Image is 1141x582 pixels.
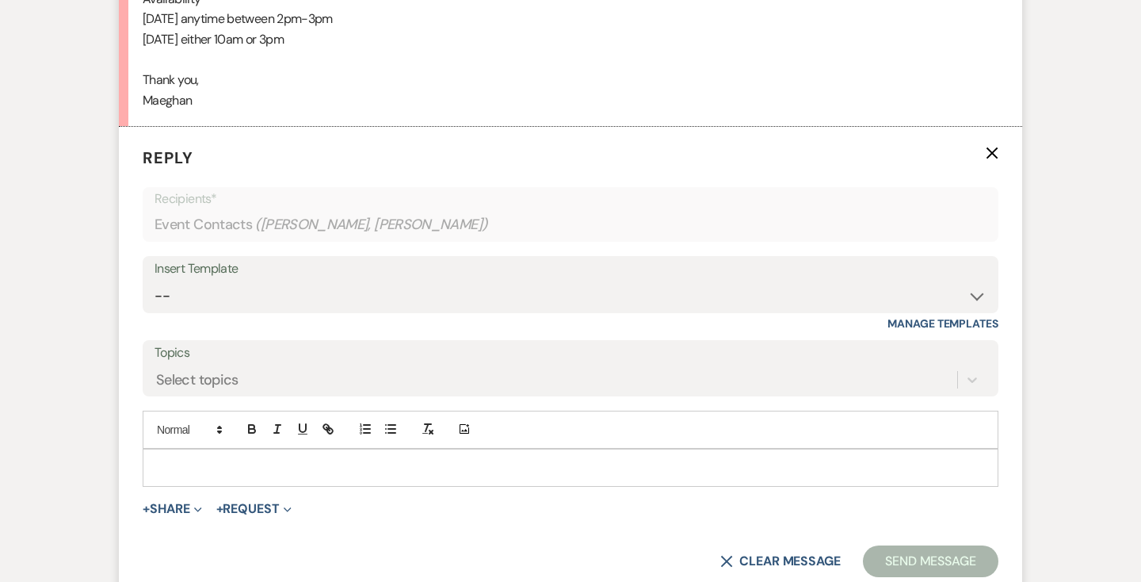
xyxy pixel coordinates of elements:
[143,503,202,515] button: Share
[155,189,986,209] p: Recipients*
[155,209,986,240] div: Event Contacts
[887,316,998,331] a: Manage Templates
[255,214,488,235] span: ( [PERSON_NAME], [PERSON_NAME] )
[155,258,986,281] div: Insert Template
[143,503,150,515] span: +
[143,147,193,168] span: Reply
[216,503,292,515] button: Request
[155,342,986,365] label: Topics
[216,503,223,515] span: +
[720,555,841,568] button: Clear message
[863,546,998,577] button: Send Message
[156,369,239,390] div: Select topics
